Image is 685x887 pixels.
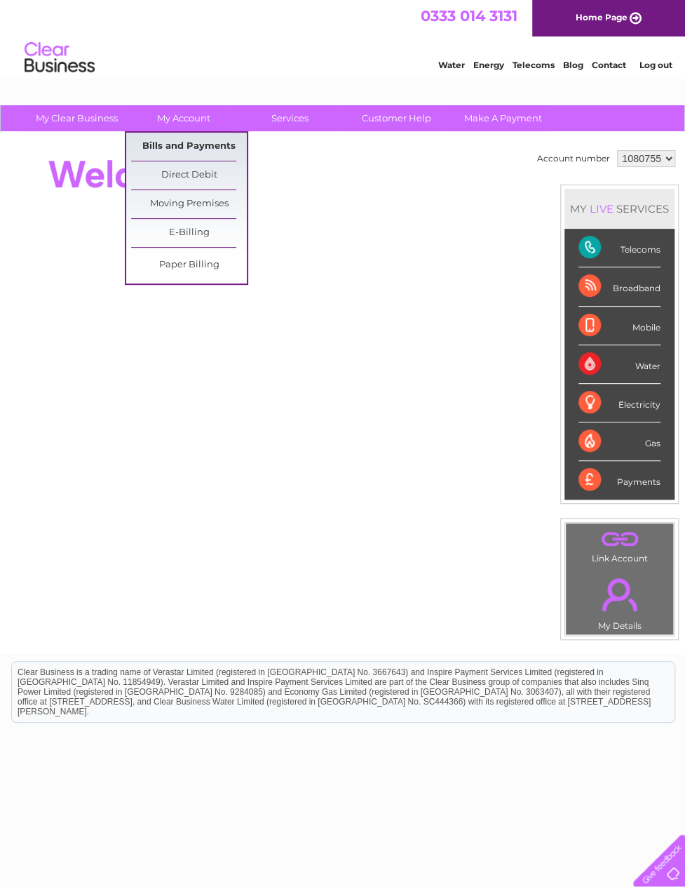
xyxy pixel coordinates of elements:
img: logo.png [24,36,95,79]
a: Water [438,60,465,70]
td: Account number [534,147,613,171]
a: Make A Payment [445,105,561,131]
a: Telecoms [513,60,555,70]
div: Mobile [578,307,660,345]
a: Blog [563,60,583,70]
div: Gas [578,422,660,461]
div: LIVE [587,202,616,215]
div: Broadband [578,267,660,306]
div: Water [578,345,660,384]
a: Services [232,105,348,131]
a: My Account [126,105,241,131]
div: Telecoms [578,229,660,267]
div: Electricity [578,384,660,422]
a: Moving Premises [131,190,247,218]
div: Payments [578,461,660,499]
a: . [569,527,670,552]
td: My Details [565,566,674,635]
a: My Clear Business [19,105,135,131]
a: Contact [592,60,626,70]
a: E-Billing [131,219,247,247]
a: Energy [473,60,504,70]
div: Clear Business is a trading name of Verastar Limited (registered in [GEOGRAPHIC_DATA] No. 3667643... [12,8,674,68]
div: MY SERVICES [564,189,674,229]
a: 0333 014 3131 [421,7,517,25]
a: Log out [639,60,672,70]
a: Customer Help [339,105,454,131]
a: Bills and Payments [131,133,247,161]
a: Direct Debit [131,161,247,189]
a: . [569,570,670,619]
a: Paper Billing [131,251,247,279]
td: Link Account [565,523,674,567]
